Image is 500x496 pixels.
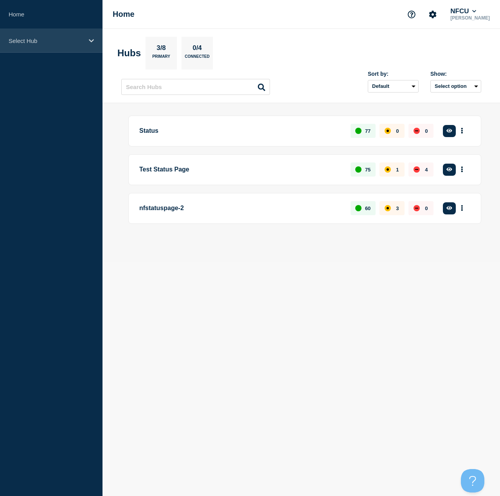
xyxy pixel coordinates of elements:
div: down [414,166,420,173]
p: 0 [425,128,428,134]
div: down [414,128,420,134]
p: 3 [396,205,399,211]
p: 3/8 [154,44,169,54]
input: Search Hubs [121,79,270,95]
div: affected [385,128,391,134]
button: Account settings [424,6,441,23]
p: nfstatuspage-2 [139,201,342,216]
p: 0 [396,128,399,134]
p: 1 [396,167,399,173]
button: More actions [457,201,467,216]
div: up [355,128,362,134]
p: 4 [425,167,428,173]
div: affected [385,166,391,173]
h1: Home [113,10,135,19]
p: 60 [365,205,371,211]
p: 75 [365,167,371,173]
p: Connected [185,54,209,62]
p: 0 [425,205,428,211]
h2: Hubs [117,48,141,59]
iframe: Help Scout Beacon - Open [461,469,484,492]
button: Select option [430,80,481,93]
div: down [414,205,420,211]
div: Show: [430,71,481,77]
p: Select Hub [9,37,84,44]
p: 0/4 [190,44,205,54]
button: Support [403,6,420,23]
div: up [355,205,362,211]
div: up [355,166,362,173]
p: 77 [365,128,371,134]
button: More actions [457,124,467,138]
p: [PERSON_NAME] [449,15,491,21]
div: Sort by: [368,71,419,77]
select: Sort by [368,80,419,93]
p: Test Status Page [139,162,342,177]
div: affected [385,205,391,211]
button: NFCU [449,7,478,15]
p: Status [139,124,342,138]
button: More actions [457,162,467,177]
p: Primary [152,54,170,62]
